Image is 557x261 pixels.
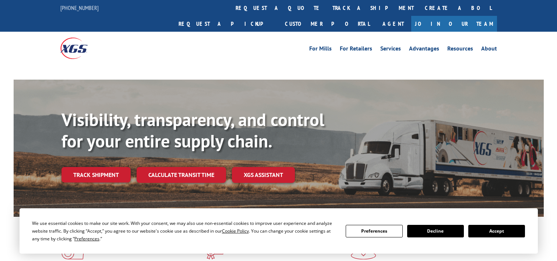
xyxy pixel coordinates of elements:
[481,46,497,54] a: About
[137,167,226,183] a: Calculate transit time
[61,167,131,182] a: Track shipment
[468,225,525,237] button: Accept
[173,16,279,32] a: Request a pickup
[232,167,295,183] a: XGS ASSISTANT
[409,46,439,54] a: Advantages
[346,225,402,237] button: Preferences
[61,108,324,152] b: Visibility, transparency, and control for your entire supply chain.
[411,16,497,32] a: Join Our Team
[222,228,249,234] span: Cookie Policy
[447,46,473,54] a: Resources
[279,16,375,32] a: Customer Portal
[32,219,337,243] div: We use essential cookies to make our site work. With your consent, we may also use non-essential ...
[380,46,401,54] a: Services
[407,225,464,237] button: Decline
[20,208,538,254] div: Cookie Consent Prompt
[375,16,411,32] a: Agent
[309,46,332,54] a: For Mills
[340,46,372,54] a: For Retailers
[74,236,99,242] span: Preferences
[60,4,99,11] a: [PHONE_NUMBER]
